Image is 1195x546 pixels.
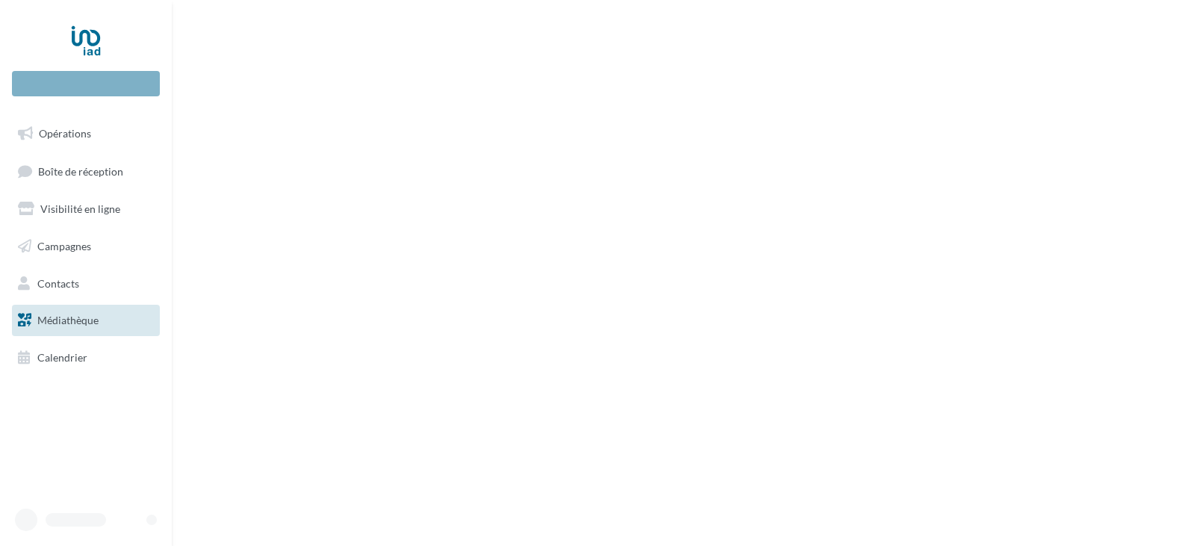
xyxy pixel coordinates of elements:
a: Calendrier [9,342,163,373]
span: Visibilité en ligne [40,202,120,215]
span: Boîte de réception [38,164,123,177]
a: Campagnes [9,231,163,262]
a: Contacts [9,268,163,300]
a: Opérations [9,118,163,149]
a: Boîte de réception [9,155,163,187]
div: Nouvelle campagne [12,71,160,96]
span: Calendrier [37,351,87,364]
a: Visibilité en ligne [9,193,163,225]
span: Médiathèque [37,314,99,326]
span: Campagnes [37,240,91,252]
a: Médiathèque [9,305,163,336]
span: Opérations [39,127,91,140]
span: Contacts [37,276,79,289]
